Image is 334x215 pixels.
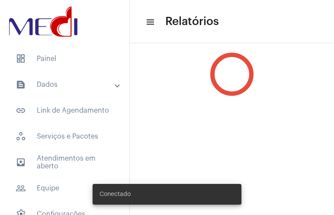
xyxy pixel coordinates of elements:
span: Relatórios [165,15,219,28]
img: d3a1b5fa-500b-b90f-5a1c-719c20e9830b.png [7,4,80,39]
span: sidenav icon [16,54,26,64]
span: Serviços e Pacotes [9,126,121,147]
span: sidenav icon [16,131,26,142]
span: Conectado [100,190,131,199]
mat-panel-title: Dados [16,79,116,90]
span: Painel [9,48,121,69]
mat-icon: sidenav icon [16,79,26,90]
mat-icon: sidenav icon [16,105,26,116]
mat-expansion-panel-header: sidenav iconDados [5,74,129,95]
mat-icon: sidenav icon [16,157,26,168]
span: Equipe [9,178,121,199]
span: Link de Agendamento [9,100,121,121]
mat-icon: sidenav icon [16,183,26,193]
span: Atendimentos em aberto [9,152,121,173]
mat-icon: sidenav icon [145,17,154,27]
